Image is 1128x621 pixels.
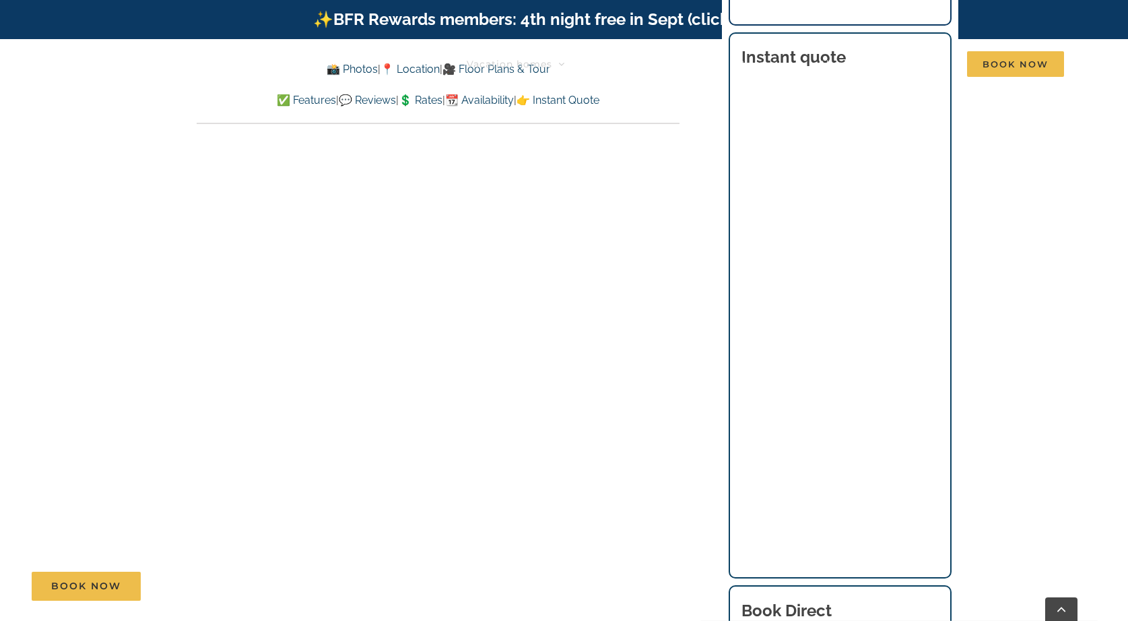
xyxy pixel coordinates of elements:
[467,51,1064,78] nav: Main Menu
[517,94,599,107] a: 👉 Instant Quote
[51,581,121,592] span: Book Now
[595,59,663,69] span: Things to do
[32,572,141,601] a: Book Now
[706,51,789,78] a: Deals & More
[467,51,565,78] a: Vacation homes
[894,51,937,78] a: Contact
[819,59,851,69] span: About
[819,51,864,78] a: About
[277,94,336,107] a: ✅ Features
[595,51,675,78] a: Things to do
[197,92,679,109] p: | | | |
[313,9,816,29] a: ✨BFR Rewards members: 4th night free in Sept (click for details)
[706,59,776,69] span: Deals & More
[741,601,832,620] b: Book Direct
[467,59,552,69] span: Vacation homes
[445,94,514,107] a: 📆 Availability
[741,84,938,543] iframe: Booking/Inquiry Widget
[339,94,396,107] a: 💬 Reviews
[64,54,292,84] img: Branson Family Retreats Logo
[967,51,1064,77] span: Book Now
[399,94,442,107] a: 💲 Rates
[894,59,937,69] span: Contact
